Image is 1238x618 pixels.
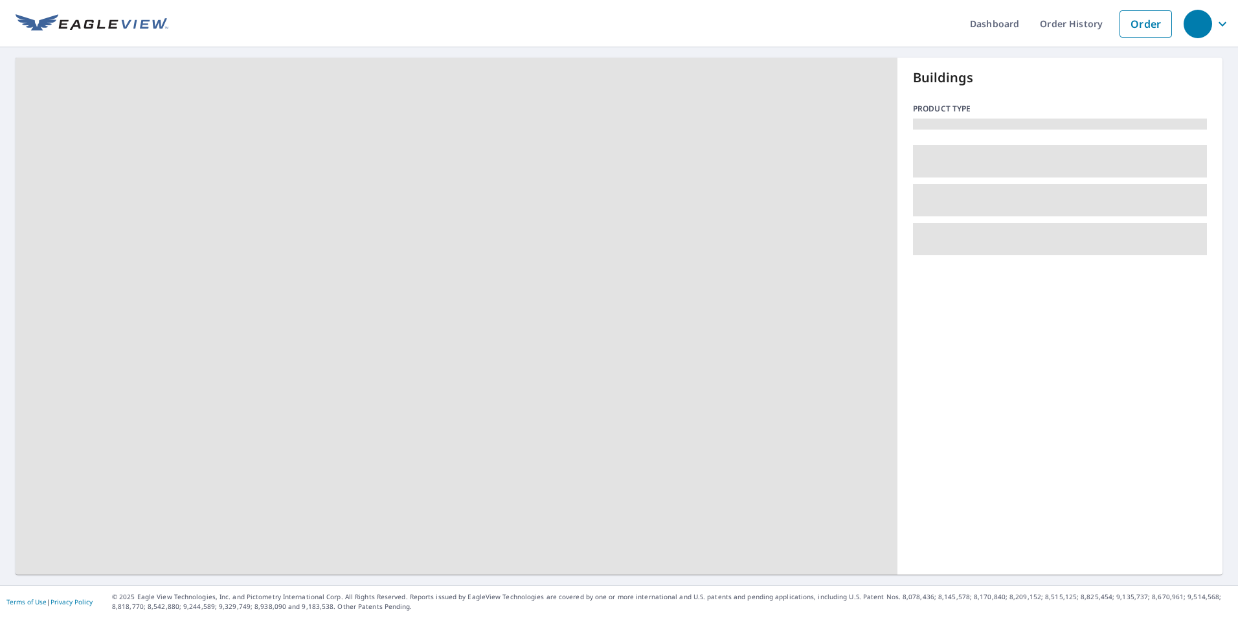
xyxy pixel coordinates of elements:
a: Privacy Policy [51,597,93,606]
img: EV Logo [16,14,168,34]
p: © 2025 Eagle View Technologies, Inc. and Pictometry International Corp. All Rights Reserved. Repo... [112,592,1232,612]
p: Product type [913,103,1207,115]
p: Buildings [913,68,1207,87]
a: Terms of Use [6,597,47,606]
p: | [6,598,93,606]
a: Order [1120,10,1172,38]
